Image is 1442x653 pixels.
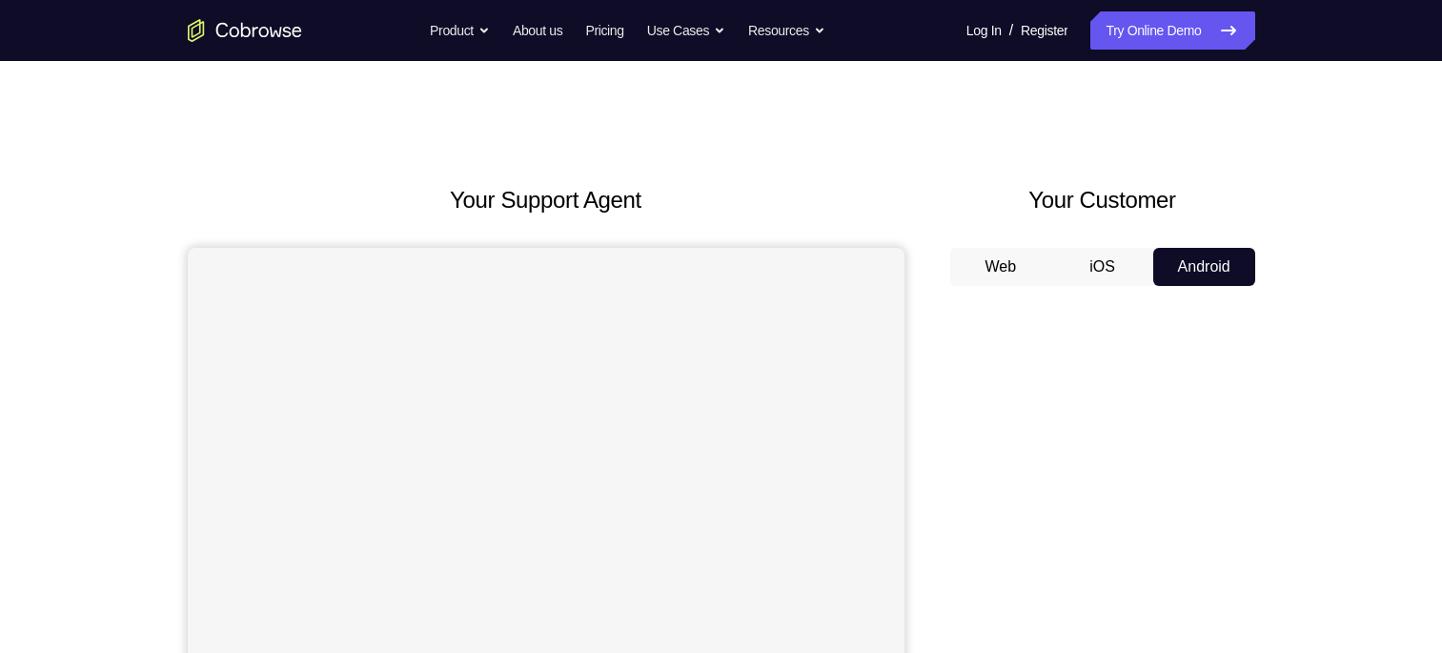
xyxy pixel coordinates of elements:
[950,183,1255,217] h2: Your Customer
[647,11,725,50] button: Use Cases
[966,11,1002,50] a: Log In
[1009,19,1013,42] span: /
[1153,248,1255,286] button: Android
[188,19,302,42] a: Go to the home page
[748,11,825,50] button: Resources
[585,11,623,50] a: Pricing
[1090,11,1254,50] a: Try Online Demo
[950,248,1052,286] button: Web
[513,11,562,50] a: About us
[1021,11,1067,50] a: Register
[188,183,904,217] h2: Your Support Agent
[1051,248,1153,286] button: iOS
[430,11,490,50] button: Product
